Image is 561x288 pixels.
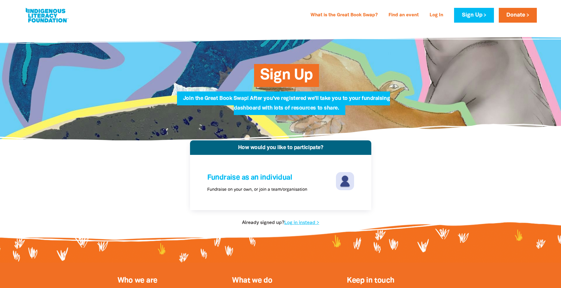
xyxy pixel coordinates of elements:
[207,172,334,184] h4: Fundraise as an individual
[193,145,368,150] h4: How would you like to participate?
[307,11,381,20] a: What is the Great Book Swap?
[336,172,354,190] img: individuals-svg-4fa13e.svg
[284,221,319,225] a: Log in instead >
[183,96,390,115] span: Join the Great Book Swap! After you've registered we'll take you to your fundraising dashboard wi...
[499,8,537,23] a: Donate
[426,11,447,20] a: Log In
[207,187,307,193] p: Fundraise on your own, or join a team/organisation
[347,277,394,284] span: Keep in touch
[232,277,272,284] a: What we do
[118,277,157,284] a: Who we are
[260,69,313,87] span: Sign Up
[190,219,371,226] p: Already signed up?
[454,8,494,23] a: Sign Up
[385,11,422,20] a: Find an event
